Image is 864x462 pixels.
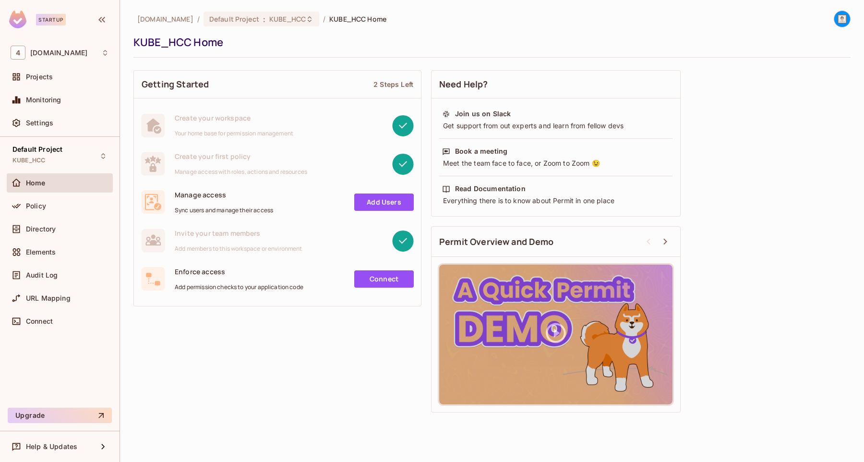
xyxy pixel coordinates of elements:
[354,194,414,211] a: Add Users
[323,14,325,24] li: /
[175,229,302,238] span: Invite your team members
[442,158,670,168] div: Meet the team face to face, or Zoom to Zoom 😉
[137,14,193,24] span: the active workspace
[269,14,306,24] span: KUBE_HCC
[442,121,670,131] div: Get support from out experts and learn from fellow devs
[26,96,61,104] span: Monitoring
[175,190,273,199] span: Manage access
[263,15,266,23] span: :
[26,225,56,233] span: Directory
[26,294,71,302] span: URL Mapping
[26,202,46,210] span: Policy
[175,283,303,291] span: Add permission checks to your application code
[26,179,46,187] span: Home
[11,46,25,60] span: 4
[36,14,66,25] div: Startup
[175,113,293,122] span: Create your workspace
[373,80,413,89] div: 2 Steps Left
[175,267,303,276] span: Enforce access
[455,184,526,194] div: Read Documentation
[354,270,414,288] a: Connect
[455,109,511,119] div: Join us on Slack
[142,78,209,90] span: Getting Started
[26,73,53,81] span: Projects
[175,130,293,137] span: Your home base for permission management
[26,443,77,450] span: Help & Updates
[442,196,670,206] div: Everything there is to know about Permit in one place
[329,14,386,24] span: KUBE_HCC Home
[26,248,56,256] span: Elements
[26,271,58,279] span: Audit Log
[12,146,62,153] span: Default Project
[175,207,273,214] span: Sync users and manage their access
[834,11,850,27] img: naeem.sarwar@46labs.com
[26,119,53,127] span: Settings
[439,236,554,248] span: Permit Overview and Demo
[175,152,307,161] span: Create your first policy
[133,35,846,49] div: KUBE_HCC Home
[26,317,53,325] span: Connect
[30,49,87,57] span: Workspace: 46labs.com
[455,146,507,156] div: Book a meeting
[209,14,259,24] span: Default Project
[439,78,488,90] span: Need Help?
[175,245,302,253] span: Add members to this workspace or environment
[175,168,307,176] span: Manage access with roles, actions and resources
[197,14,200,24] li: /
[8,408,112,423] button: Upgrade
[12,157,45,164] span: KUBE_HCC
[9,11,26,28] img: SReyMgAAAABJRU5ErkJggg==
